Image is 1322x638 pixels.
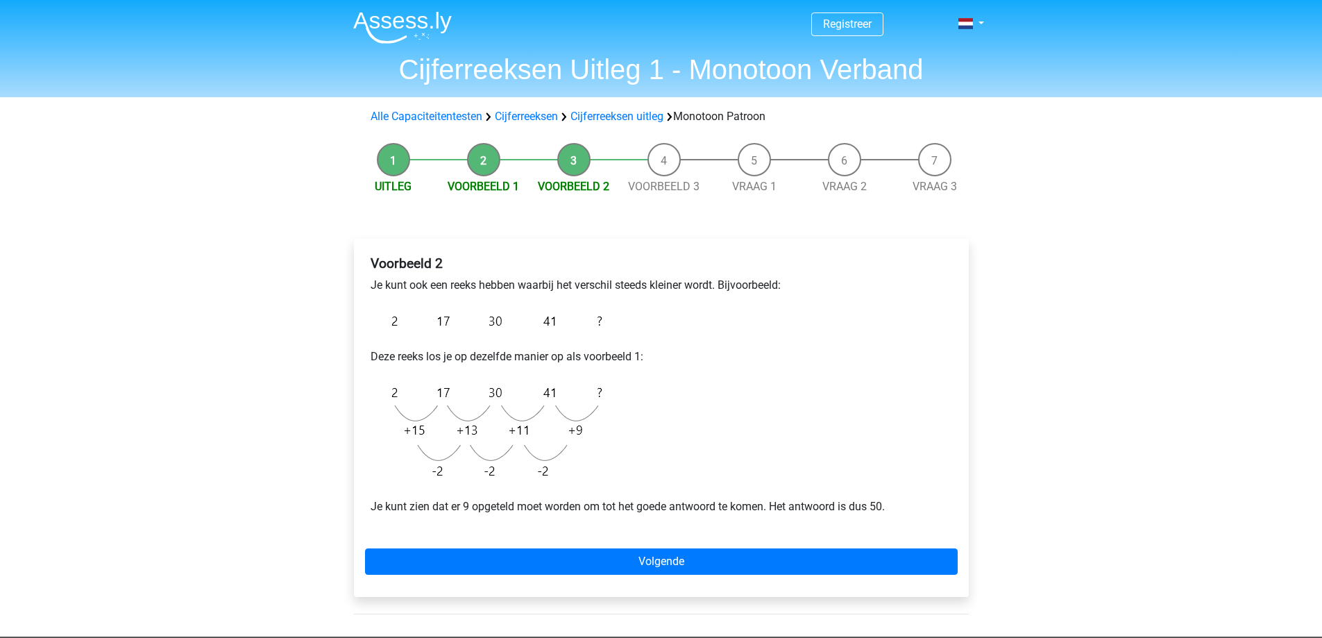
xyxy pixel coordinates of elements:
[371,305,609,337] img: Monotonous_Example_2.png
[371,255,443,271] b: Voorbeeld 2
[371,376,609,487] img: Monotonous_Example_2_2.png
[628,180,700,193] a: Voorbeeld 3
[371,277,952,294] p: Je kunt ook een reeks hebben waarbij het verschil steeds kleiner wordt. Bijvoorbeeld:
[365,108,958,125] div: Monotoon Patroon
[913,180,957,193] a: Vraag 3
[365,548,958,575] a: Volgende
[342,53,981,86] h1: Cijferreeksen Uitleg 1 - Monotoon Verband
[371,498,952,515] p: Je kunt zien dat er 9 opgeteld moet worden om tot het goede antwoord te komen. Het antwoord is du...
[822,180,867,193] a: Vraag 2
[375,180,412,193] a: Uitleg
[371,349,952,365] p: Deze reeks los je op dezelfde manier op als voorbeeld 1:
[371,110,482,123] a: Alle Capaciteitentesten
[732,180,777,193] a: Vraag 1
[538,180,609,193] a: Voorbeeld 2
[570,110,663,123] a: Cijferreeksen uitleg
[353,11,452,44] img: Assessly
[823,17,872,31] a: Registreer
[448,180,519,193] a: Voorbeeld 1
[495,110,558,123] a: Cijferreeksen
